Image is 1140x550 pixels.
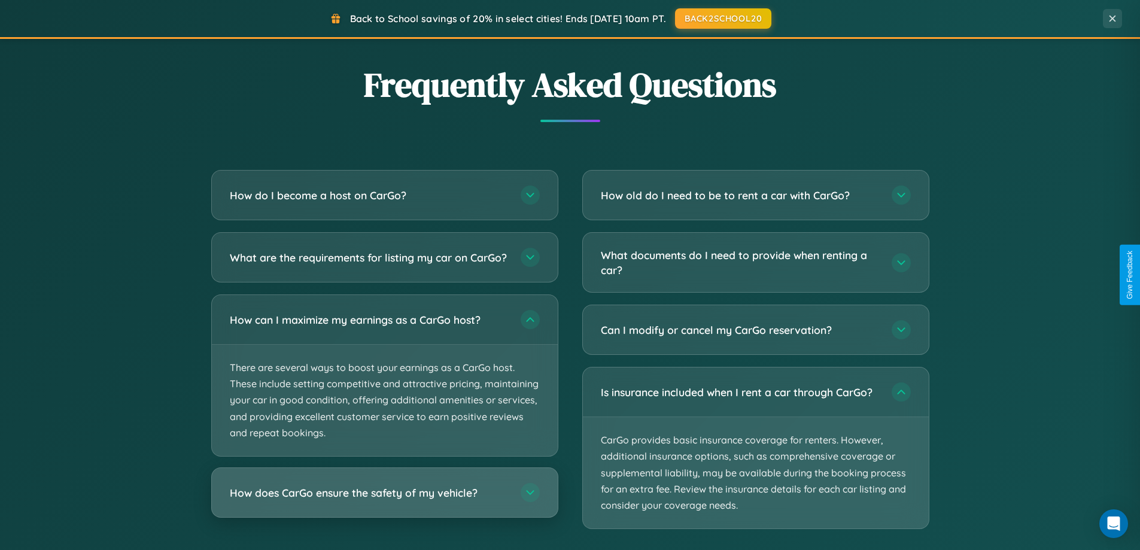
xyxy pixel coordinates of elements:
h3: How do I become a host on CarGo? [230,188,509,203]
p: There are several ways to boost your earnings as a CarGo host. These include setting competitive ... [212,345,558,456]
h2: Frequently Asked Questions [211,62,929,108]
h3: What documents do I need to provide when renting a car? [601,248,880,277]
div: Open Intercom Messenger [1099,509,1128,538]
span: Back to School savings of 20% in select cities! Ends [DATE] 10am PT. [350,13,666,25]
div: Give Feedback [1126,251,1134,299]
h3: Is insurance included when I rent a car through CarGo? [601,385,880,400]
h3: How old do I need to be to rent a car with CarGo? [601,188,880,203]
button: BACK2SCHOOL20 [675,8,771,29]
h3: How can I maximize my earnings as a CarGo host? [230,312,509,327]
h3: Can I modify or cancel my CarGo reservation? [601,323,880,338]
p: CarGo provides basic insurance coverage for renters. However, additional insurance options, such ... [583,417,929,528]
h3: What are the requirements for listing my car on CarGo? [230,250,509,265]
h3: How does CarGo ensure the safety of my vehicle? [230,485,509,500]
